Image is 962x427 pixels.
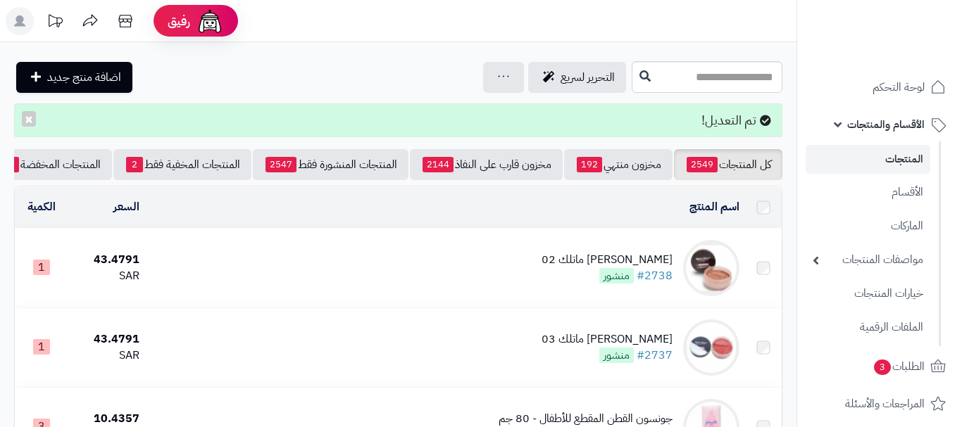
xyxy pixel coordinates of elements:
span: 2547 [266,157,296,172]
a: المنتجات المخفية فقط2 [113,149,251,180]
a: المنتجات [806,145,930,174]
a: المنتجات المنشورة فقط2547 [253,149,408,180]
span: منشور [599,348,634,363]
button: × [22,111,36,127]
a: مخزون منتهي192 [564,149,673,180]
span: 3 [874,359,891,375]
a: الملفات الرقمية [806,312,930,343]
div: SAR [73,348,139,364]
img: ai-face.png [196,7,224,35]
a: الأقسام [806,177,930,208]
img: ماري جلام هايلايتر ماتلك 02 [683,240,739,296]
span: الطلبات [873,357,925,376]
a: #2737 [637,347,673,364]
div: 43.4791 [73,331,139,348]
a: خيارات المنتجات [806,279,930,309]
a: المراجعات والأسئلة [806,387,954,421]
a: اضافة منتج جديد [16,62,132,93]
span: الأقسام والمنتجات [847,115,925,134]
div: تم التعديل! [14,103,782,137]
a: اسم المنتج [689,198,739,215]
a: مخزون قارب على النفاذ2144 [410,149,563,180]
span: 192 [577,157,602,172]
span: 2549 [687,157,718,172]
a: السعر [113,198,139,215]
a: كل المنتجات2549 [674,149,782,180]
div: 43.4791 [73,252,139,268]
div: [PERSON_NAME] ماتلك 03 [542,331,673,348]
a: #2738 [637,267,673,284]
span: 1 [33,339,50,355]
div: SAR [73,268,139,284]
a: تحديثات المنصة [37,7,73,39]
span: رفيق [168,13,190,30]
span: 1 [33,260,50,275]
a: لوحة التحكم [806,70,954,104]
a: التحرير لسريع [528,62,626,93]
span: لوحة التحكم [873,77,925,97]
a: الماركات [806,211,930,241]
span: 2144 [423,157,454,172]
div: 10.4357 [73,411,139,427]
a: مواصفات المنتجات [806,245,930,275]
span: التحرير لسريع [561,69,615,86]
span: اضافة منتج جديد [47,69,121,86]
a: الكمية [27,198,56,215]
span: 2 [126,157,143,172]
img: ماري جلام هايلايتر ماتلك 03 [683,319,739,376]
div: جونسون القطن المقطع للأطفال - 80 جم [499,411,673,427]
span: منشور [599,268,634,283]
div: [PERSON_NAME] ماتلك 02 [542,252,673,268]
span: المراجعات والأسئلة [845,394,925,414]
a: الطلبات3 [806,350,954,383]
